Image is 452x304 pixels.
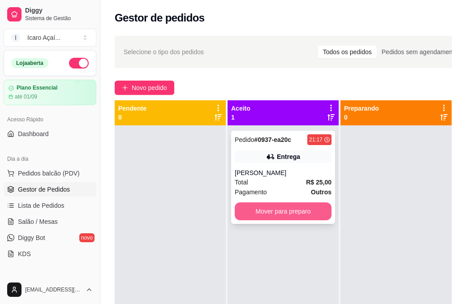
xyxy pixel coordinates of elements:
a: Gestor de Pedidos [4,182,96,197]
a: DiggySistema de Gestão [4,4,96,25]
div: Acesso Rápido [4,112,96,127]
p: 0 [118,113,146,122]
span: KDS [18,249,31,258]
span: Salão / Mesas [18,217,58,226]
span: I [11,33,20,42]
div: 21:17 [309,136,323,143]
strong: Outros [311,188,331,196]
p: 1 [231,113,250,122]
article: até 01/09 [15,93,37,100]
a: Plano Essencialaté 01/09 [4,80,96,105]
a: Lista de Pedidos [4,198,96,213]
span: Pagamento [235,187,267,197]
button: Novo pedido [115,81,174,95]
p: Preparando [344,104,379,113]
div: Loja aberta [11,58,48,68]
button: Alterar Status [69,58,89,69]
h2: Gestor de pedidos [115,11,205,25]
span: Diggy Bot [18,233,45,242]
span: [EMAIL_ADDRESS][DOMAIN_NAME] [25,286,82,293]
a: Diggy Botnovo [4,231,96,245]
span: Diggy [25,7,93,15]
span: Sistema de Gestão [25,15,93,22]
p: Pendente [118,104,146,113]
div: Icaro Açaí ... [27,33,60,42]
a: KDS [4,247,96,261]
strong: R$ 25,00 [306,179,331,186]
span: Dashboard [18,129,49,138]
span: Gestor de Pedidos [18,185,70,194]
span: Selecione o tipo dos pedidos [124,47,204,57]
span: plus [122,85,128,91]
button: Select a team [4,29,96,47]
div: Catálogo [4,272,96,286]
span: Pedidos balcão (PDV) [18,169,80,178]
button: Mover para preparo [235,202,331,220]
button: Pedidos balcão (PDV) [4,166,96,180]
p: Aceito [231,104,250,113]
a: Dashboard [4,127,96,141]
div: Dia a dia [4,152,96,166]
a: Salão / Mesas [4,214,96,229]
article: Plano Essencial [17,85,57,91]
p: 0 [344,113,379,122]
button: [EMAIL_ADDRESS][DOMAIN_NAME] [4,279,96,300]
div: Todos os pedidos [318,46,377,58]
span: Lista de Pedidos [18,201,65,210]
strong: # 0937-ea20c [254,136,292,143]
div: [PERSON_NAME] [235,168,331,177]
span: Novo pedido [132,83,167,93]
span: Pedido [235,136,254,143]
span: Total [235,177,248,187]
div: Entrega [277,152,300,161]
